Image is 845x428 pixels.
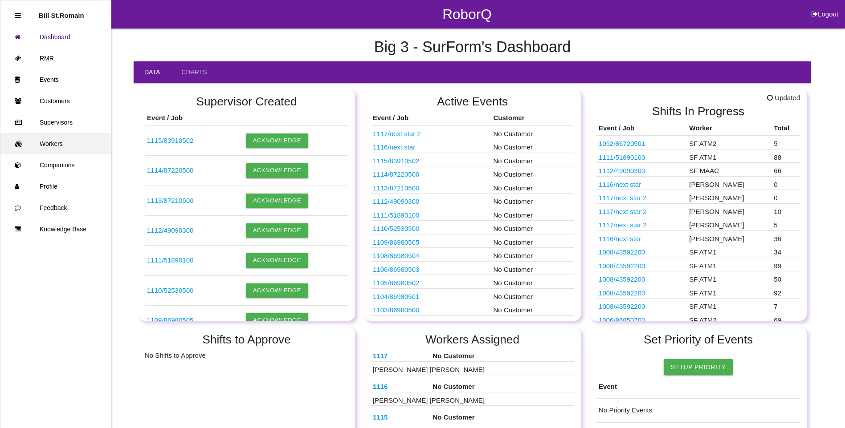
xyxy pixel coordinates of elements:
[371,125,491,139] td: Part No. N/A
[371,361,574,375] td: [PERSON_NAME] [PERSON_NAME]
[491,248,575,262] td: No Customer
[39,5,84,19] p: Bill St.Romain
[373,383,388,390] a: 1116
[145,186,244,215] td: TA349 VF TRAYS
[491,302,575,316] td: No Customer
[772,285,800,299] td: 92
[246,223,308,238] button: Acknowledge
[772,149,800,163] td: 88
[134,61,171,83] a: Data
[15,5,21,26] div: Close
[491,194,575,207] td: No Customer
[0,26,111,48] a: Dashboard
[596,217,687,231] td: N/A
[371,153,491,166] td: D1016648R03 ATK M865 PROJECTILE TRAY
[596,258,800,271] tr: 43592200
[373,266,419,273] a: 1106/86980503
[491,315,575,329] td: No Customer
[687,244,772,258] td: SF ATM1
[373,170,419,178] a: 1114/87220500
[491,180,575,194] td: No Customer
[599,275,645,283] a: 1008/43592200
[371,275,491,289] td: D1024903R1 - TMMTX ECI - CANISTER ASSY COAL
[596,299,800,312] tr: 43592200
[596,121,687,136] th: Event / Job
[145,246,244,275] td: 8.8/9.5 PINION GEAR TRAYS
[491,207,575,221] td: No Customer
[430,410,574,423] th: No Customer
[171,61,217,83] a: Charts
[772,230,800,244] td: 36
[596,230,800,244] tr: N/A
[491,166,575,180] td: No Customer
[687,136,772,149] td: SF ATM2
[373,252,419,259] a: 1108/86980504
[145,95,348,108] h2: Supervisor Created
[596,163,800,177] tr: 8.1 PINION GEAR TRAYS
[371,333,574,346] h2: Workers Assigned
[687,190,772,204] td: [PERSON_NAME]
[373,320,419,327] a: 1102/85930501
[687,285,772,299] td: SF ATM1
[596,149,800,163] tr: 8.8/9.5 PINION GEAR TRAYS
[596,333,800,346] h2: Set Priority of Events
[596,230,687,244] td: N/A
[145,111,244,125] th: Event / Job
[145,156,244,186] td: TA350 VF TRAYS
[371,111,491,125] th: Event / Job
[772,244,800,258] td: 34
[373,198,419,205] a: 1112/49090300
[145,306,244,335] td: D1024903R1 - TMMTX ECI - CANISTER ASSY COAL
[596,163,687,177] td: 8.1 PINION GEAR TRAYS
[599,194,647,202] a: 1117/next star 2
[687,163,772,177] td: SF MAAC
[0,90,111,112] a: Customers
[596,149,687,163] td: 8.8/9.5 PINION GEAR TRAYS
[772,217,800,231] td: 5
[772,258,800,271] td: 99
[0,133,111,154] a: Workers
[491,221,575,234] td: No Customer
[596,312,687,326] td: 86850700
[687,176,772,190] td: [PERSON_NAME]
[772,271,800,285] td: 50
[596,399,800,423] td: No Priority Events
[596,244,687,258] td: 43592200
[0,48,111,69] a: RMR
[0,112,111,133] a: Supervisors
[430,349,574,361] th: No Customer
[687,121,772,136] th: Worker
[145,333,348,346] h2: Shifts to Approve
[371,221,491,234] td: HEMI COVER TIMING CHAIN VAC TRAY 0CD86761
[246,253,308,267] button: Acknowledge
[596,190,687,204] td: N/A
[772,121,800,136] th: Total
[664,359,733,375] a: Setup Priority
[246,283,308,298] button: Acknowledge
[0,218,111,240] a: Knowledge Base
[599,248,645,256] a: 1008/43592200
[599,262,645,270] a: 1008/43592200
[371,248,491,262] td: D1024903R1 - TMMTX ECI - CANISTER ASSY COAL
[0,197,111,218] a: Feedback
[767,93,800,103] span: Updated
[687,258,772,271] td: SF ATM1
[599,221,647,229] a: 1117/next star 2
[596,271,687,285] td: 43592200
[371,95,574,108] h2: Active Events
[145,275,244,305] td: HEMI COVER TIMING CHAIN VAC TRAY 0CD86761
[596,136,687,149] td: STELLANTIS TORQUE COVERTER
[246,133,308,148] button: Acknowledge
[687,203,772,217] td: [PERSON_NAME]
[373,306,419,314] a: 1103/86980500
[371,139,491,153] td: Part No. N/A
[772,136,800,149] td: 5
[599,140,645,147] a: 1052/86720501
[0,176,111,197] a: Profile
[596,136,800,149] tr: STELLANTIS TORQUE COVERTER
[596,285,800,299] tr: 43592200
[687,299,772,312] td: SF ATM1
[371,234,491,248] td: D1024903R1 - TMMTX ECI - CANISTER ASSY COAL
[772,203,800,217] td: 10
[373,184,419,192] a: 1113/87210500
